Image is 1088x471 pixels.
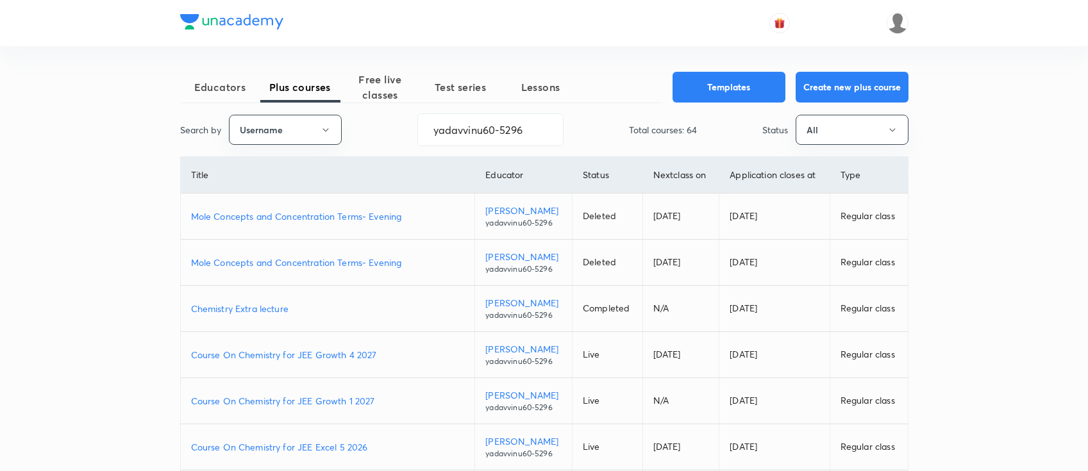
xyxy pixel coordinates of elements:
[485,342,562,356] p: [PERSON_NAME]
[191,394,465,408] a: Course On Chemistry for JEE Growth 1 2027
[719,378,830,424] td: [DATE]
[719,424,830,470] td: [DATE]
[642,332,719,378] td: [DATE]
[642,157,719,194] th: Next class on
[485,217,562,229] p: yadavvinu60-5296
[485,250,562,275] a: [PERSON_NAME]yadavvinu60-5296
[830,157,907,194] th: Type
[260,79,340,95] span: Plus courses
[572,378,642,424] td: Live
[485,204,562,217] p: [PERSON_NAME]
[774,17,785,29] img: avatar
[642,378,719,424] td: N/A
[830,286,907,332] td: Regular class
[572,332,642,378] td: Live
[181,157,475,194] th: Title
[673,72,785,103] button: Templates
[485,204,562,229] a: [PERSON_NAME]yadavvinu60-5296
[485,434,562,459] a: [PERSON_NAME]yadavvinu60-5296
[180,14,283,33] a: Company Logo
[501,79,581,95] span: Lessons
[180,79,260,95] span: Educators
[719,157,830,194] th: Application closes at
[572,240,642,286] td: Deleted
[485,388,562,402] p: [PERSON_NAME]
[629,123,697,136] p: Total courses: 64
[485,388,562,413] a: [PERSON_NAME]yadavvinu60-5296
[485,342,562,367] a: [PERSON_NAME]yadavvinu60-5296
[642,240,719,286] td: [DATE]
[229,115,342,145] button: Username
[421,79,501,95] span: Test series
[572,286,642,332] td: Completed
[180,14,283,29] img: Company Logo
[642,424,719,470] td: [DATE]
[572,157,642,194] th: Status
[485,356,562,367] p: yadavvinu60-5296
[475,157,573,194] th: Educator
[191,348,465,361] a: Course On Chemistry for JEE Growth 4 2027
[796,72,908,103] button: Create new plus course
[796,115,908,145] button: All
[485,402,562,413] p: yadavvinu60-5296
[719,240,830,286] td: [DATE]
[769,13,790,33] button: avatar
[830,332,907,378] td: Regular class
[485,263,562,275] p: yadavvinu60-5296
[418,113,563,146] input: Search...
[485,310,562,321] p: yadavvinu60-5296
[485,296,562,321] a: [PERSON_NAME]yadavvinu60-5296
[642,286,719,332] td: N/A
[191,256,465,269] a: Mole Concepts and Concentration Terms- Evening
[485,448,562,459] p: yadavvinu60-5296
[719,332,830,378] td: [DATE]
[485,250,562,263] p: [PERSON_NAME]
[830,240,907,286] td: Regular class
[180,123,221,136] p: Search by
[830,378,907,424] td: Regular class
[191,210,465,223] a: Mole Concepts and Concentration Terms- Evening
[191,440,465,454] a: Course On Chemistry for JEE Excel 5 2026
[572,424,642,470] td: Live
[887,12,908,34] img: nikita patil
[572,194,642,240] td: Deleted
[642,194,719,240] td: [DATE]
[762,123,788,136] p: Status
[830,194,907,240] td: Regular class
[485,434,562,448] p: [PERSON_NAME]
[340,72,421,103] span: Free live classes
[719,194,830,240] td: [DATE]
[191,302,465,315] a: Chemistry Extra lecture
[485,296,562,310] p: [PERSON_NAME]
[719,286,830,332] td: [DATE]
[830,424,907,470] td: Regular class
